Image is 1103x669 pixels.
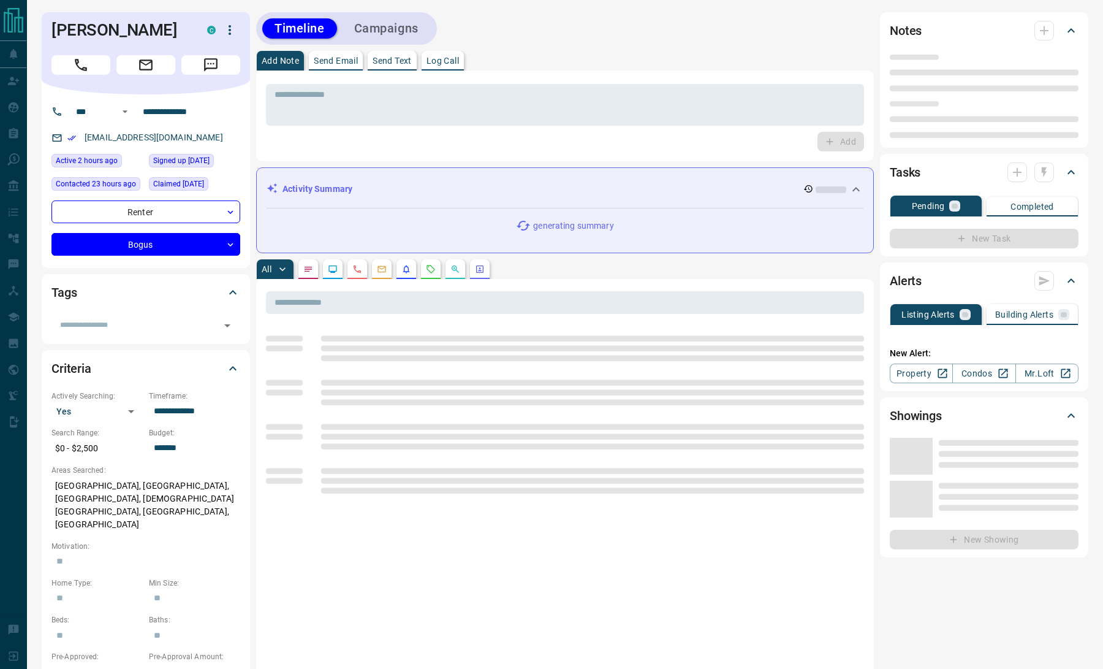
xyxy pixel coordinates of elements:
[901,310,955,319] p: Listing Alerts
[890,266,1078,296] div: Alerts
[51,359,91,378] h2: Criteria
[149,427,240,438] p: Budget:
[262,265,271,273] p: All
[181,55,240,75] span: Message
[262,56,299,65] p: Add Note
[51,427,143,438] p: Search Range:
[401,264,411,274] svg: Listing Alerts
[51,465,240,476] p: Areas Searched:
[51,55,110,75] span: Call
[207,26,216,34] div: condos.ca
[314,56,358,65] p: Send Email
[51,438,143,459] p: $0 - $2,500
[342,18,431,39] button: Campaigns
[475,264,485,274] svg: Agent Actions
[51,651,143,662] p: Pre-Approved:
[426,264,436,274] svg: Requests
[51,154,143,171] div: Fri Aug 15 2025
[1010,202,1054,211] p: Completed
[450,264,460,274] svg: Opportunities
[149,651,240,662] p: Pre-Approval Amount:
[51,177,143,194] div: Thu Aug 14 2025
[890,158,1078,187] div: Tasks
[149,614,240,625] p: Baths:
[51,578,143,589] p: Home Type:
[267,178,863,201] div: Activity Summary
[85,132,223,142] a: [EMAIL_ADDRESS][DOMAIN_NAME]
[890,364,953,383] a: Property
[118,104,132,119] button: Open
[149,154,240,171] div: Sat Feb 01 2025
[890,21,922,40] h2: Notes
[890,162,920,182] h2: Tasks
[912,202,945,210] p: Pending
[262,18,337,39] button: Timeline
[149,391,240,402] p: Timeframe:
[328,264,338,274] svg: Lead Browsing Activity
[116,55,175,75] span: Email
[51,233,240,256] div: Bogus
[51,402,143,421] div: Yes
[153,178,204,190] span: Claimed [DATE]
[51,614,143,625] p: Beds:
[952,364,1015,383] a: Condos
[282,183,352,196] p: Activity Summary
[51,201,240,223] div: Renter
[51,354,240,383] div: Criteria
[426,56,459,65] p: Log Call
[51,20,189,40] h1: [PERSON_NAME]
[149,177,240,194] div: Sun Jun 08 2025
[51,476,240,535] p: [GEOGRAPHIC_DATA], [GEOGRAPHIC_DATA], [GEOGRAPHIC_DATA], [DEMOGRAPHIC_DATA][GEOGRAPHIC_DATA], [GE...
[890,406,942,426] h2: Showings
[67,134,76,142] svg: Email Verified
[890,16,1078,45] div: Notes
[51,541,240,552] p: Motivation:
[533,220,613,232] p: generating summary
[56,178,136,190] span: Contacted 23 hours ago
[373,56,412,65] p: Send Text
[352,264,362,274] svg: Calls
[377,264,387,274] svg: Emails
[149,578,240,589] p: Min Size:
[153,155,210,167] span: Signed up [DATE]
[51,391,143,402] p: Actively Searching:
[303,264,313,274] svg: Notes
[1015,364,1078,383] a: Mr.Loft
[56,155,118,167] span: Active 2 hours ago
[219,317,236,334] button: Open
[51,283,77,302] h2: Tags
[890,347,1078,360] p: New Alert:
[995,310,1053,319] p: Building Alerts
[51,278,240,307] div: Tags
[890,271,922,291] h2: Alerts
[890,401,1078,430] div: Showings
